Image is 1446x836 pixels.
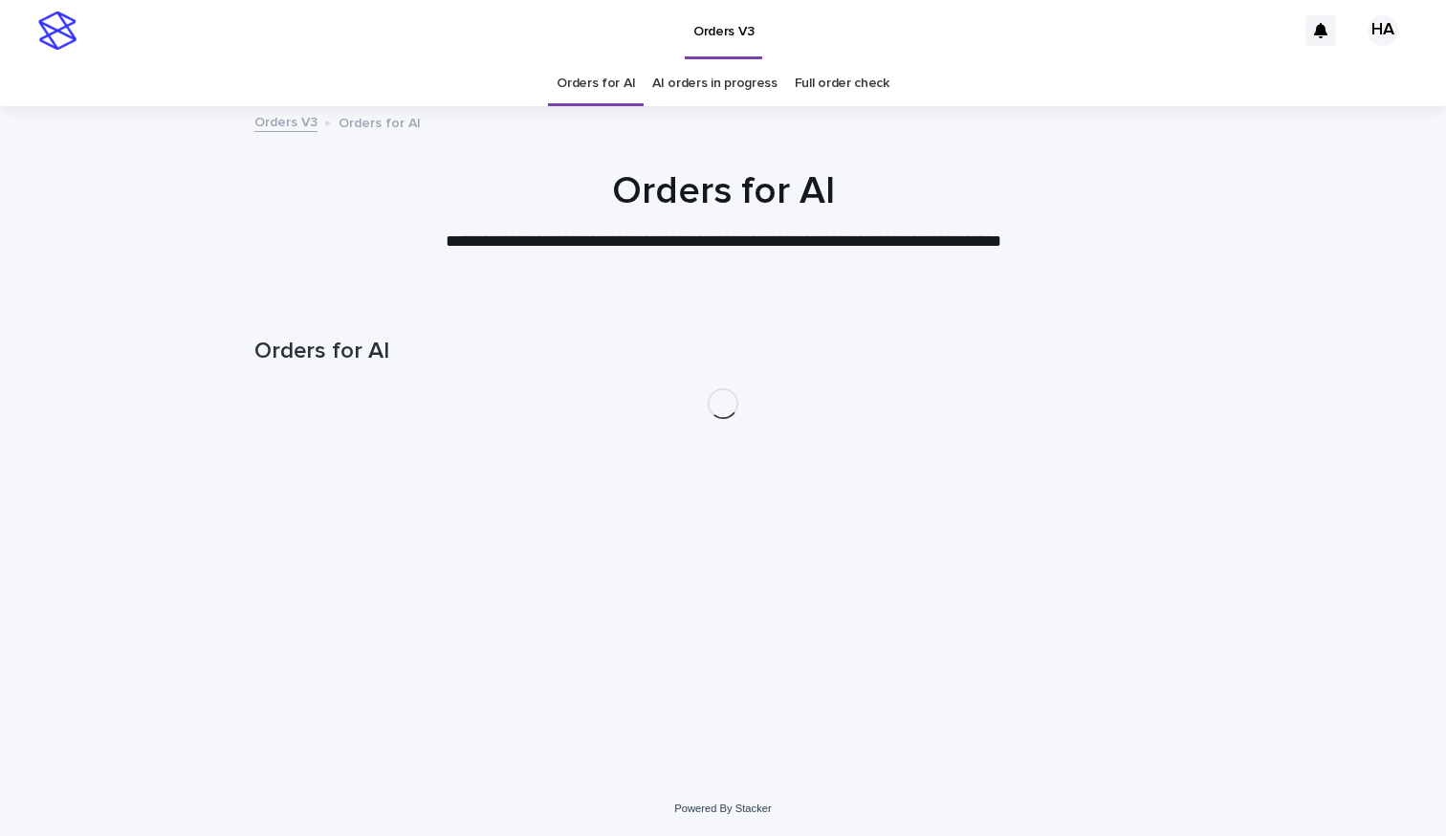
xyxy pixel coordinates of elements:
a: Full order check [795,61,889,106]
a: Orders for AI [557,61,635,106]
img: stacker-logo-s-only.png [38,11,77,50]
a: AI orders in progress [652,61,778,106]
div: HA [1368,15,1398,46]
a: Orders V3 [254,110,318,132]
h1: Orders for AI [254,338,1192,365]
p: Orders for AI [339,111,421,132]
h1: Orders for AI [254,168,1192,214]
a: Powered By Stacker [674,803,771,814]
